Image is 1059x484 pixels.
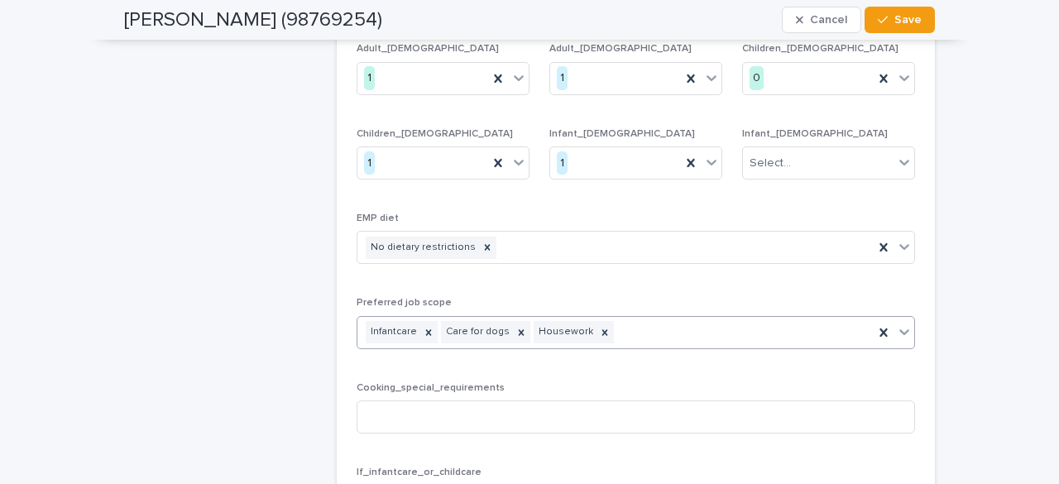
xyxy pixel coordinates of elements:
span: Children_[DEMOGRAPHIC_DATA] [742,44,898,54]
span: Infant_[DEMOGRAPHIC_DATA] [549,129,695,139]
div: 1 [557,151,568,175]
div: Select... [750,155,791,172]
div: 1 [364,66,375,90]
div: 0 [750,66,764,90]
span: Cancel [810,14,847,26]
div: Housework [534,321,596,343]
div: Infantcare [366,321,419,343]
div: No dietary restrictions [366,237,478,259]
span: Cooking_special_requirements [357,383,505,393]
div: 1 [364,151,375,175]
div: 1 [557,66,568,90]
span: Adult_[DEMOGRAPHIC_DATA] [357,44,499,54]
span: Adult_[DEMOGRAPHIC_DATA] [549,44,692,54]
button: Cancel [782,7,861,33]
button: Save [865,7,935,33]
span: Children_[DEMOGRAPHIC_DATA] [357,129,513,139]
span: EMP diet [357,213,399,223]
span: If_infantcare_or_childcare [357,467,482,477]
h2: [PERSON_NAME] (98769254) [124,8,382,32]
div: Care for dogs [441,321,512,343]
span: Save [894,14,922,26]
span: Preferred job scope [357,298,452,308]
span: Infant_[DEMOGRAPHIC_DATA] [742,129,888,139]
